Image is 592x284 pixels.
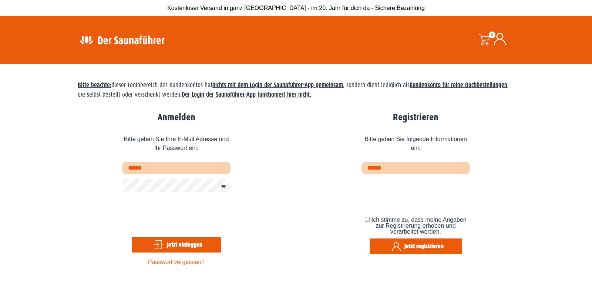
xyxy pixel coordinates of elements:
[371,217,467,235] span: Ich stimme zu, dass meine Angaben zur Registrierung erhoben und verarbeitet werden.
[361,129,470,162] span: Bitte geben Sie folgende Informationen ein:
[122,197,235,226] iframe: reCAPTCHA
[78,81,509,98] span: dieser Loginbereich des Kundenkontos hat , sondern dient lediglich als , die selbst bestellt oder...
[122,112,231,123] h2: Anmelden
[365,217,370,222] input: Ich stimme zu, dass meine Angaben zur Registrierung erhoben und verarbeitet werden.
[182,91,311,98] strong: Der Login der Saunaführer-App funktioniert hier nicht.
[212,81,343,88] strong: nichts mit dem Login der Saunaführer-App gemeinsam
[361,112,470,123] h2: Registrieren
[78,81,111,88] span: Bitte beachte:
[361,179,474,208] iframe: reCAPTCHA
[122,129,231,162] span: Bitte geben Sie Ihre E-Mail Adresse und Ihr Passwort ein:
[148,259,205,265] a: Passwort vergessen?
[489,31,495,38] span: 0
[132,237,221,253] button: Jetzt einloggen
[370,238,462,254] button: Jetzt registrieren
[410,81,507,88] strong: Kundenkonto für reine Buchbestellungen
[167,5,425,11] span: Kostenloser Versand in ganz [GEOGRAPHIC_DATA] - im 20. Jahr für dich da - Sichere Bezahlung
[217,182,226,191] button: Passwort anzeigen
